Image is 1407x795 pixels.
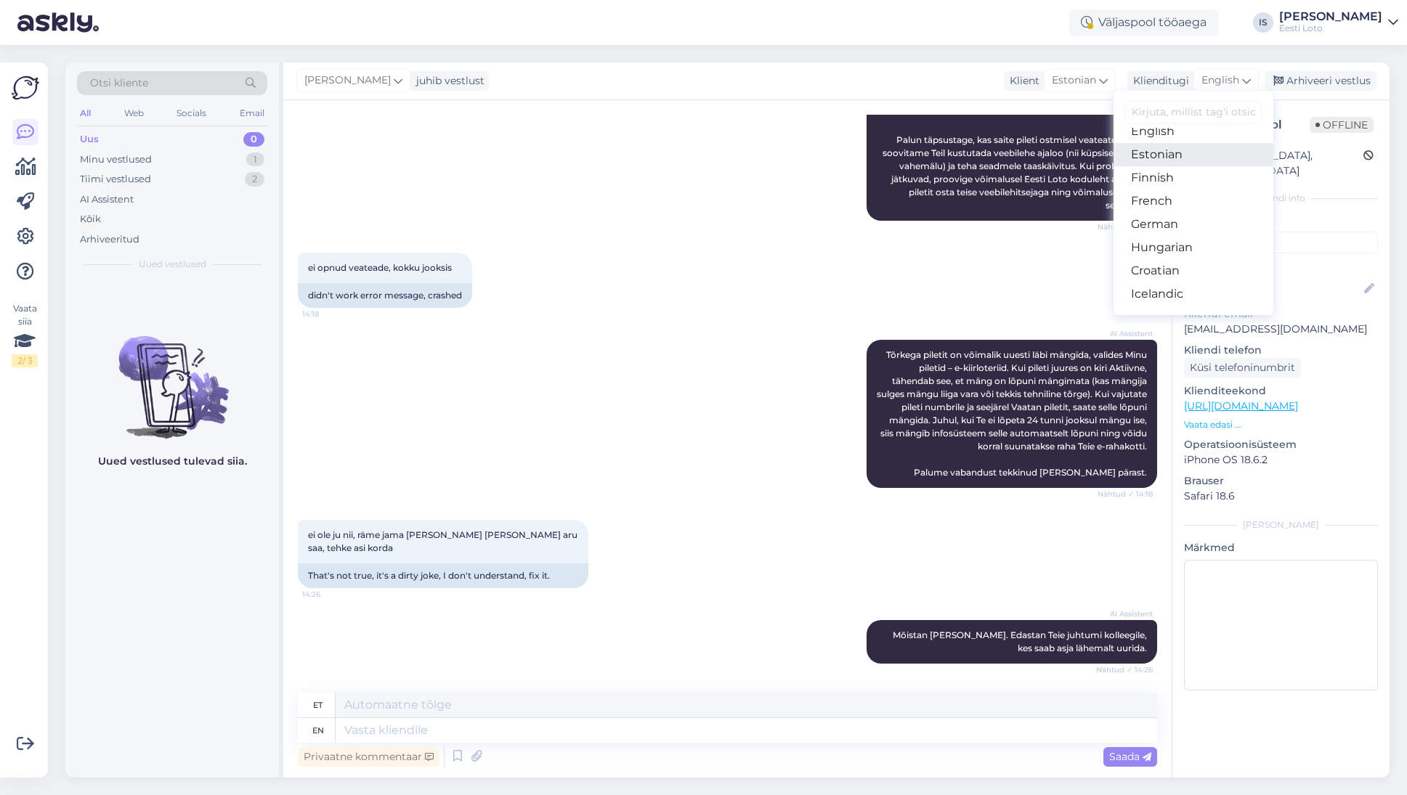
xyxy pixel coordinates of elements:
p: Kliendi nimi [1184,259,1378,274]
span: Mõistan [PERSON_NAME]. Edastan Teie juhtumi kolleegile, kes saab asja lähemalt uurida. [893,629,1149,653]
div: Vaata siia [12,302,38,367]
span: 14:18 [302,309,357,319]
div: Minu vestlused [80,152,152,167]
p: Brauser [1184,473,1378,489]
span: Nähtud ✓ 14:18 [1098,489,1153,500]
div: didn't work error message, crashed [298,283,472,308]
div: Eesti Loto [1279,23,1382,34]
div: 1 [246,152,264,167]
span: AI Assistent [1098,328,1153,339]
p: Operatsioonisüsteem [1184,437,1378,452]
div: Arhiveeri vestlus [1265,71,1376,91]
span: Estonian [1052,73,1096,89]
span: Nähtud ✓ 14:26 [1096,664,1153,675]
p: Kliendi email [1184,306,1378,322]
p: Kliendi telefon [1184,343,1378,358]
div: 0 [243,132,264,147]
p: Uued vestlused tulevad siia. [98,454,247,469]
div: Uus [80,132,99,147]
p: Kliendi tag'id [1184,213,1378,229]
div: Klienditugi [1127,73,1189,89]
a: [PERSON_NAME]Eesti Loto [1279,11,1398,34]
a: [URL][DOMAIN_NAME] [1184,399,1298,412]
input: Lisa tag [1184,232,1378,253]
div: Väljaspool tööaega [1069,9,1218,36]
div: Klient [1004,73,1039,89]
span: Offline [1310,117,1374,133]
input: Kirjuta, millist tag'i otsid [1125,101,1262,123]
div: Web [121,104,147,123]
a: Hungarian [1114,236,1273,259]
div: Privaatne kommentaar [298,747,439,767]
p: iPhone OS 18.6.2 [1184,452,1378,468]
span: 14:26 [302,589,357,600]
div: [PERSON_NAME] [1184,518,1378,531]
div: [GEOGRAPHIC_DATA], [GEOGRAPHIC_DATA] [1188,148,1363,179]
div: Kõik [80,212,101,227]
div: Email [237,104,267,123]
p: Märkmed [1184,540,1378,555]
div: [PERSON_NAME] [1279,11,1382,23]
span: Uued vestlused [139,258,206,271]
a: Estonian [1114,143,1273,166]
img: Askly Logo [12,74,39,102]
div: 2 [245,172,264,187]
span: Otsi kliente [90,76,148,91]
p: Safari 18.6 [1184,489,1378,504]
div: IS [1253,12,1273,33]
div: Kliendi info [1184,192,1378,205]
span: Nähtud ✓ 14:18 [1098,221,1153,232]
div: et [313,693,323,717]
p: [EMAIL_ADDRESS][DOMAIN_NAME] [1184,322,1378,337]
div: 2 / 3 [12,354,38,367]
span: ei opnud veateade, kokku jooksis [308,262,452,273]
a: Icelandic [1114,282,1273,306]
a: Italian [1114,306,1273,329]
p: Klienditeekond [1184,383,1378,399]
a: Finnish [1114,166,1273,189]
p: Vaata edasi ... [1184,418,1378,431]
div: AI Assistent [80,192,134,207]
span: ei ole ju nii, räme jama [PERSON_NAME] [PERSON_NAME] aru saa, tehke asi korda [308,529,580,553]
div: Tiimi vestlused [80,172,151,187]
div: Arhiveeritud [80,232,139,247]
span: [PERSON_NAME] [304,73,391,89]
a: English [1114,120,1273,143]
img: No chats [65,310,279,441]
a: French [1114,189,1273,213]
div: That's not true, it's a dirty joke, I don't understand, fix it. [298,563,588,588]
span: English [1201,73,1239,89]
div: Socials [174,104,209,123]
a: Croatian [1114,259,1273,282]
div: en [312,718,324,743]
a: German [1114,213,1273,236]
div: All [77,104,94,123]
span: Saada [1109,750,1151,763]
div: juhib vestlust [410,73,484,89]
span: Tõrkega piletit on võimalik uuesti läbi mängida, valides Minu piletid – e-kiirloteriid. Kui pilet... [877,349,1149,478]
div: Küsi telefoninumbrit [1184,358,1301,378]
input: Lisa nimi [1185,281,1361,297]
span: AI Assistent [1098,608,1153,619]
